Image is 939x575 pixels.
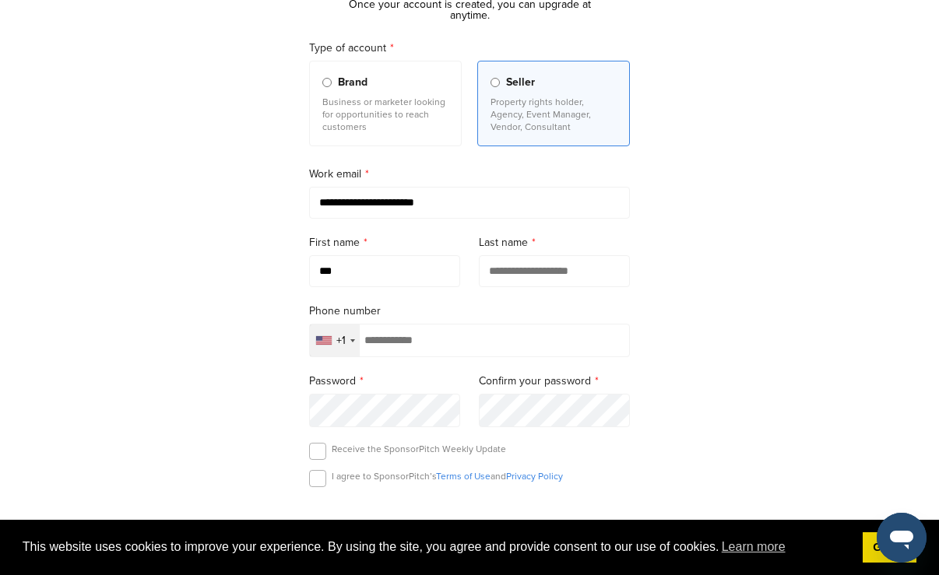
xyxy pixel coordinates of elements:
label: Type of account [309,40,630,57]
label: Work email [309,166,630,183]
label: Phone number [309,303,630,320]
label: Last name [479,234,630,251]
p: Business or marketer looking for opportunities to reach customers [322,96,448,133]
iframe: reCAPTCHA [381,505,558,551]
input: Brand Business or marketer looking for opportunities to reach customers [322,78,332,87]
input: Seller Property rights holder, Agency, Event Manager, Vendor, Consultant [491,78,500,87]
a: Terms of Use [436,471,491,482]
label: Confirm your password [479,373,630,390]
p: Property rights holder, Agency, Event Manager, Vendor, Consultant [491,96,617,133]
div: +1 [336,335,346,346]
label: Password [309,373,460,390]
span: Seller [506,74,535,91]
a: learn more about cookies [719,535,788,559]
span: This website uses cookies to improve your experience. By using the site, you agree and provide co... [23,535,850,559]
a: dismiss cookie message [863,532,916,563]
a: Privacy Policy [506,471,563,482]
p: I agree to SponsorPitch’s and [332,470,563,482]
iframe: Button to launch messaging window [877,513,927,563]
p: Receive the SponsorPitch Weekly Update [332,443,506,455]
div: Selected country [310,324,360,356]
label: First name [309,234,460,251]
span: Brand [338,74,368,91]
